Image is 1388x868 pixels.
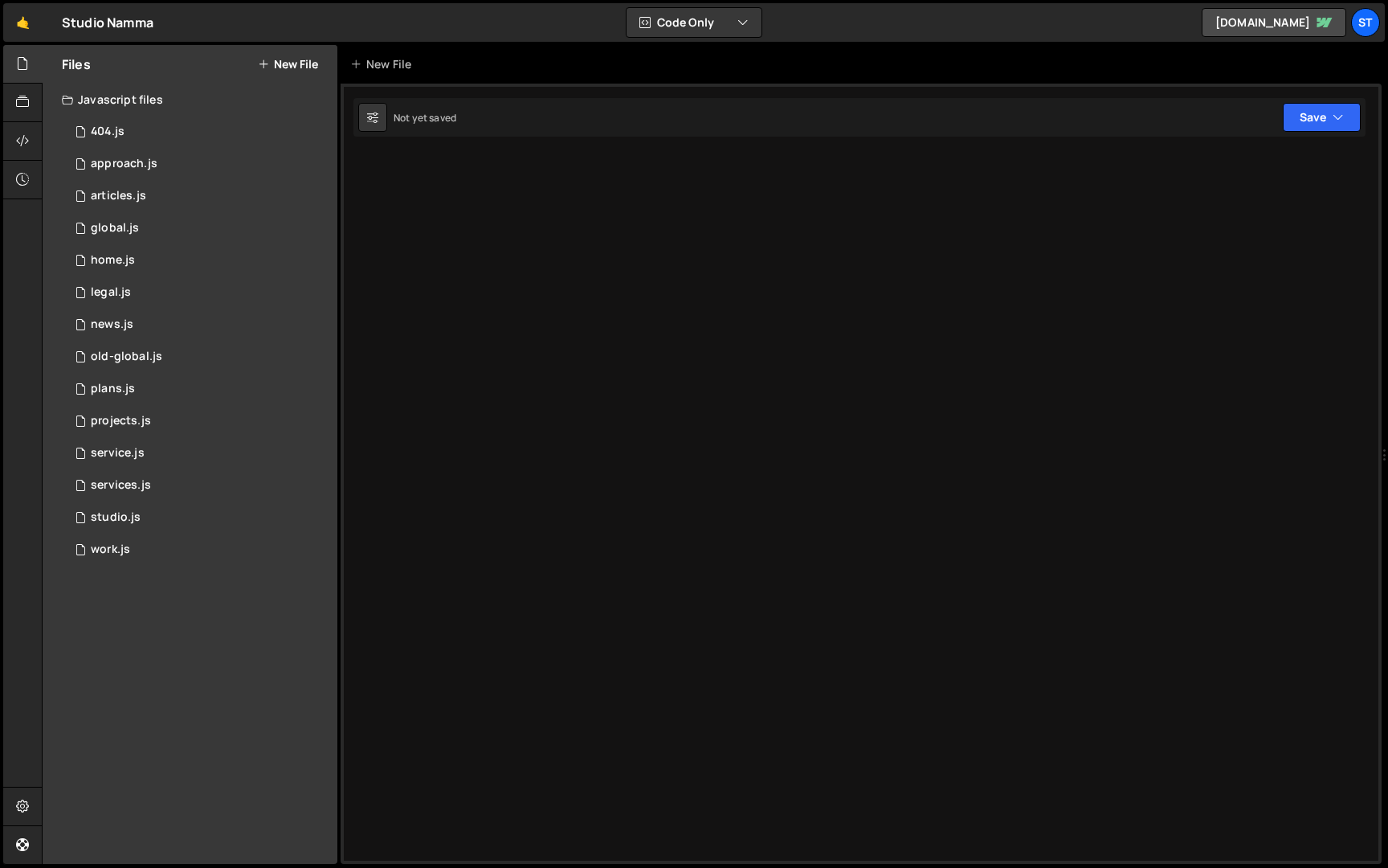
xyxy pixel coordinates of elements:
[627,8,761,37] button: Code Only
[62,373,337,405] div: 16482/47495.js
[91,446,145,461] div: service.js
[394,111,456,125] div: Not yet saved
[91,221,139,235] div: global.js
[1351,8,1380,37] a: St
[62,244,337,276] div: 16482/47488.js
[91,542,130,557] div: work.js
[1283,103,1361,132] button: Save
[91,189,146,203] div: articles.js
[62,55,91,73] h2: Files
[91,414,151,428] div: projects.js
[62,534,337,566] div: 16482/47489.js
[62,276,337,309] div: 16482/47496.js
[91,510,141,525] div: studio.js
[62,405,337,437] div: 16482/47501.js
[258,58,318,71] button: New File
[62,148,337,180] div: 16482/47498.js
[91,350,162,364] div: old-global.js
[62,309,337,341] div: 16482/47499.js
[62,180,337,212] div: 16482/47500.js
[62,13,153,32] div: Studio Namma
[91,125,125,139] div: 404.js
[91,317,133,332] div: news.js
[62,437,337,469] div: 16482/47491.js
[62,341,337,373] div: 16482/47487.js
[62,116,337,148] div: 16482/47502.js
[350,56,418,72] div: New File
[91,157,157,171] div: approach.js
[3,3,43,42] a: 🤙
[91,285,131,300] div: legal.js
[62,502,337,534] div: 16482/47497.js
[43,84,337,116] div: Javascript files
[62,469,337,502] div: 16482/47490.js
[91,382,135,396] div: plans.js
[91,478,151,493] div: services.js
[62,212,337,244] div: 16482/44667.js
[1202,8,1346,37] a: [DOMAIN_NAME]
[91,253,135,268] div: home.js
